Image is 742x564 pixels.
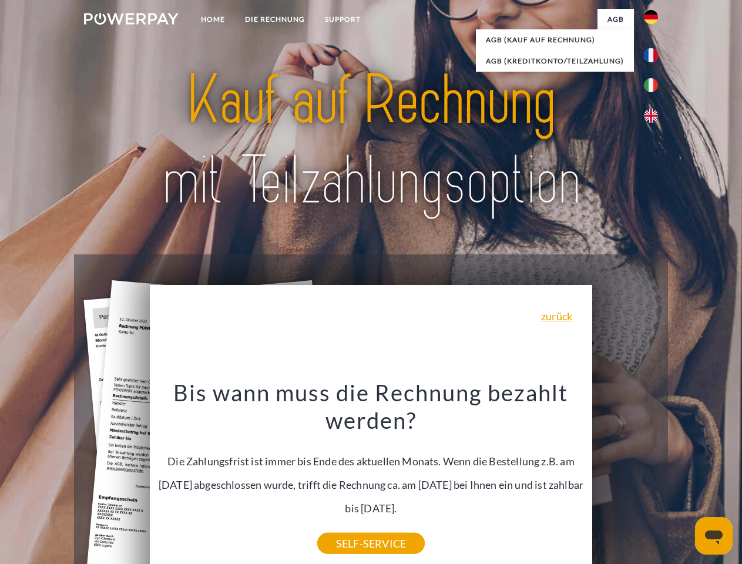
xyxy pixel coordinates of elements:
[315,9,371,30] a: SUPPORT
[157,378,586,543] div: Die Zahlungsfrist ist immer bis Ende des aktuellen Monats. Wenn die Bestellung z.B. am [DATE] abg...
[644,78,658,92] img: it
[476,51,634,72] a: AGB (Kreditkonto/Teilzahlung)
[235,9,315,30] a: DIE RECHNUNG
[157,378,586,435] h3: Bis wann muss die Rechnung bezahlt werden?
[84,13,179,25] img: logo-powerpay-white.svg
[317,533,425,554] a: SELF-SERVICE
[112,56,630,225] img: title-powerpay_de.svg
[476,29,634,51] a: AGB (Kauf auf Rechnung)
[695,517,733,555] iframe: Schaltfläche zum Öffnen des Messaging-Fensters
[644,109,658,123] img: en
[191,9,235,30] a: Home
[541,311,572,321] a: zurück
[644,48,658,62] img: fr
[597,9,634,30] a: agb
[644,10,658,24] img: de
